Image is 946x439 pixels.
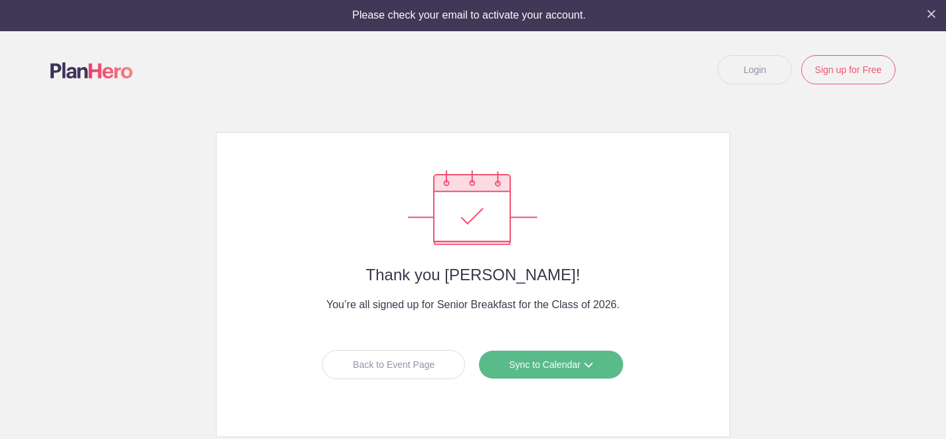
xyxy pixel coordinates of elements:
h4: You’re all signed up for Senior Breakfast for the Class of 2026. [243,297,702,313]
a: Login [717,55,792,84]
h2: Thank you [PERSON_NAME]! [243,266,702,284]
button: Close [927,8,935,19]
a: Sync to Calendar [478,350,623,379]
img: Logo main planhero [50,62,133,78]
img: Success confirmation [408,170,537,245]
img: X small white [927,10,935,18]
a: Sign up for Free [801,55,896,84]
a: Back to Event Page [322,350,465,379]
